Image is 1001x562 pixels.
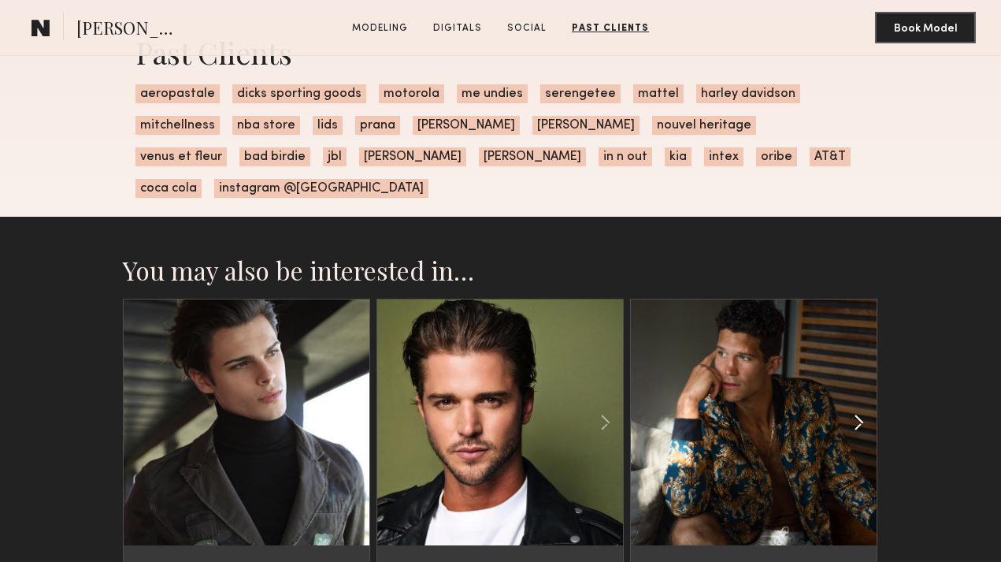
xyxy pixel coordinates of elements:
a: Past Clients [565,21,655,35]
span: jbl [323,147,347,166]
span: in n out [599,147,652,166]
span: serengetee [540,84,621,103]
span: intex [704,147,743,166]
span: [PERSON_NAME] [413,116,520,135]
span: coca cola [135,179,202,198]
a: Modeling [346,21,414,35]
span: aeropastale [135,84,220,103]
h2: You may also be interested in… [123,255,879,286]
span: motorola [379,84,444,103]
span: AT&T [810,147,851,166]
span: harley davidson [696,84,800,103]
span: [PERSON_NAME] [532,116,640,135]
span: [PERSON_NAME] [359,147,466,166]
span: lids [313,116,343,135]
a: Book Model [875,20,976,34]
span: [PERSON_NAME] [76,16,186,43]
a: Social [501,21,553,35]
span: bad birdie [239,147,310,166]
span: me undies [457,84,528,103]
a: Digitals [427,21,488,35]
span: dicks sporting goods [232,84,366,103]
span: [PERSON_NAME] [479,147,586,166]
span: prana [355,116,400,135]
button: Book Model [875,12,976,43]
span: kia [665,147,691,166]
span: instagram @[GEOGRAPHIC_DATA] [214,179,428,198]
span: nouvel heritage [652,116,756,135]
span: oribe [756,147,797,166]
span: venus et fleur [135,147,227,166]
span: mattel [633,84,684,103]
span: mitchellness [135,116,220,135]
span: nba store [232,116,300,135]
